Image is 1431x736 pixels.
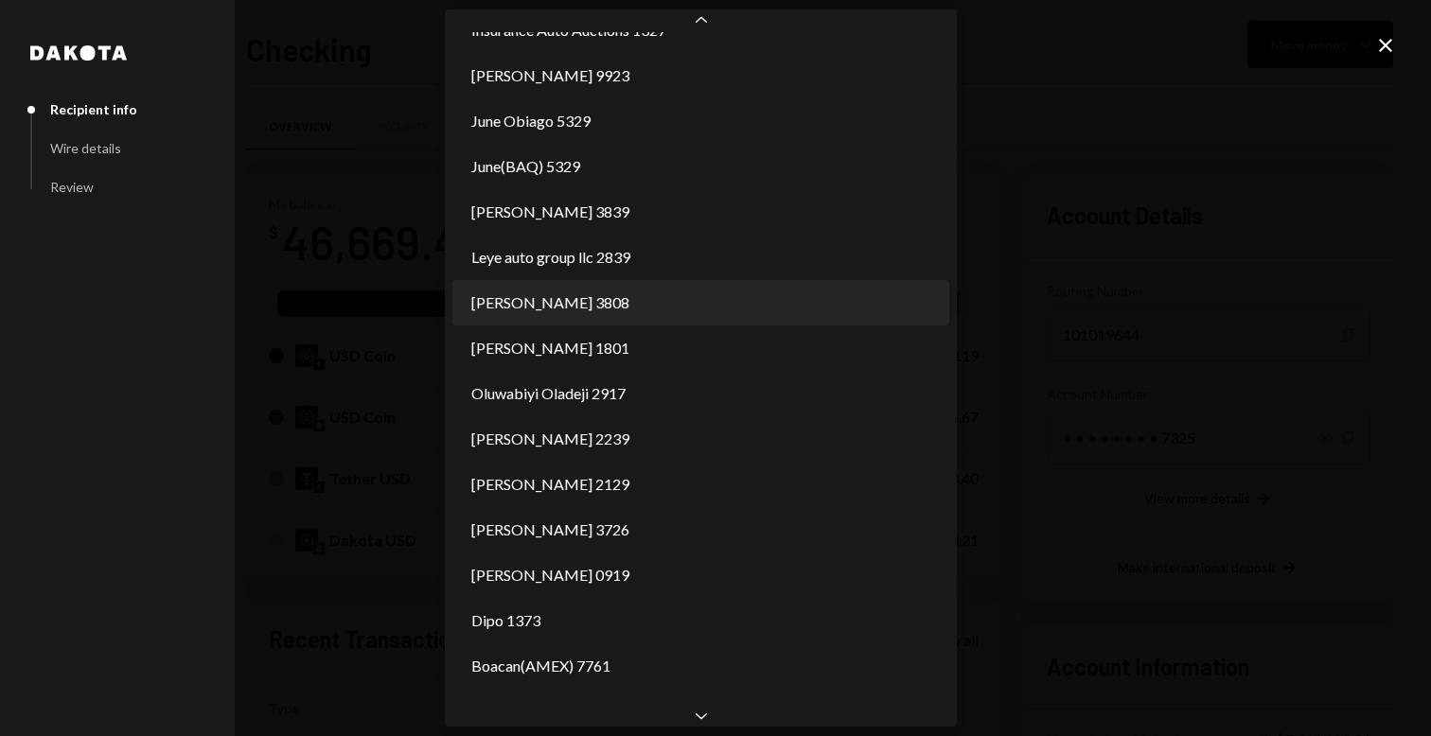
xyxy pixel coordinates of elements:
span: [PERSON_NAME] 0919 [471,564,629,587]
div: Recipient info [50,101,137,117]
span: Oluwabiyi Oladeji 2917 [471,382,626,405]
span: [PERSON_NAME] 3726 [471,518,629,541]
span: June(BAQ) 5329 [471,155,580,178]
span: [PERSON_NAME] 3839 [471,201,629,223]
span: Leye auto group llc 2839 [471,246,630,269]
span: Diamond King Express & Logistics LLC 6830 [471,700,757,723]
div: Wire details [50,140,121,156]
span: Dipo 1373 [471,609,540,632]
span: [PERSON_NAME] 1801 [471,337,629,359]
span: [PERSON_NAME] 2239 [471,428,629,450]
div: Review [50,179,94,195]
span: [PERSON_NAME] 9923 [471,64,629,87]
span: Boacan(AMEX) 7761 [471,655,610,677]
span: June Obiago 5329 [471,110,591,132]
span: [PERSON_NAME] 3808 [471,291,629,314]
span: [PERSON_NAME] 2129 [471,473,629,496]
